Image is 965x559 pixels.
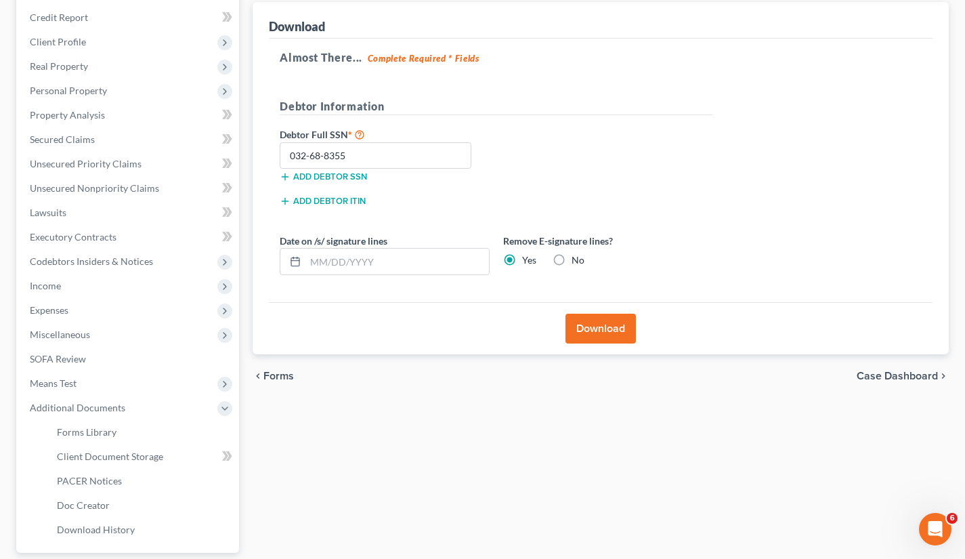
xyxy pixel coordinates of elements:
a: Credit Report [19,5,239,30]
span: Unsecured Nonpriority Claims [30,182,159,194]
button: Download [565,314,636,344]
span: Doc Creator [57,499,110,511]
a: Unsecured Nonpriority Claims [19,176,239,201]
input: MM/DD/YYYY [305,249,489,274]
a: Download History [46,518,239,542]
h5: Almost There... [280,49,922,66]
button: Add debtor ITIN [280,196,366,207]
a: Case Dashboard chevron_right [857,371,949,381]
a: Unsecured Priority Claims [19,152,239,176]
input: XXX-XX-XXXX [280,142,471,169]
strong: Complete Required * Fields [368,53,479,64]
a: Executory Contracts [19,225,239,249]
h5: Debtor Information [280,98,713,115]
a: PACER Notices [46,469,239,493]
span: Lawsuits [30,207,66,218]
span: Forms Library [57,426,116,438]
span: Personal Property [30,85,107,96]
span: Client Document Storage [57,451,163,462]
span: Real Property [30,60,88,72]
button: Add debtor SSN [280,171,367,182]
div: Download [269,18,325,35]
span: Codebtors Insiders & Notices [30,255,153,267]
span: Executory Contracts [30,231,116,243]
a: Client Document Storage [46,444,239,469]
a: Secured Claims [19,127,239,152]
span: Miscellaneous [30,329,90,340]
span: Expenses [30,304,68,316]
span: Download History [57,524,135,535]
a: Forms Library [46,420,239,444]
span: Additional Documents [30,402,125,413]
span: Unsecured Priority Claims [30,158,142,169]
label: Remove E-signature lines? [503,234,713,248]
label: Debtor Full SSN [273,126,496,142]
span: PACER Notices [57,475,122,486]
span: Case Dashboard [857,371,938,381]
span: Client Profile [30,36,86,47]
a: Lawsuits [19,201,239,225]
button: chevron_left Forms [253,371,312,381]
span: Income [30,280,61,291]
span: SOFA Review [30,353,86,365]
label: No [572,253,584,267]
span: Property Analysis [30,109,105,121]
span: Secured Claims [30,133,95,145]
i: chevron_right [938,371,949,381]
span: Forms [263,371,294,381]
span: Means Test [30,377,77,389]
span: Credit Report [30,12,88,23]
a: SOFA Review [19,347,239,371]
i: chevron_left [253,371,263,381]
iframe: Intercom live chat [919,513,951,545]
a: Doc Creator [46,493,239,518]
a: Property Analysis [19,103,239,127]
label: Date on /s/ signature lines [280,234,387,248]
span: 6 [947,513,958,524]
label: Yes [522,253,536,267]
